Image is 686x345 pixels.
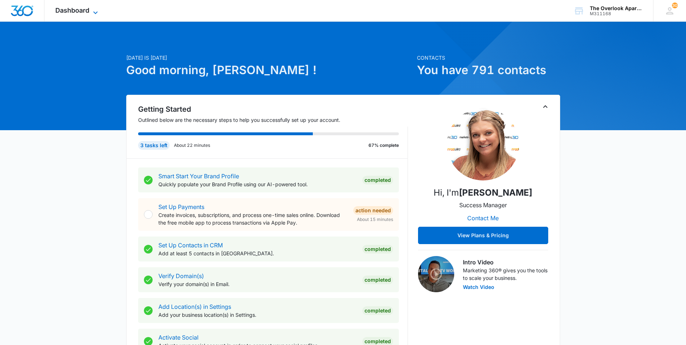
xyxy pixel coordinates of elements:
[463,258,548,267] h3: Intro Video
[417,54,560,61] p: Contacts
[55,7,89,14] span: Dashboard
[362,176,393,184] div: Completed
[174,142,210,149] p: About 22 minutes
[158,242,223,249] a: Set Up Contacts in CRM
[158,303,231,310] a: Add Location(s) in Settings
[368,142,399,149] p: 67% complete
[158,334,199,341] a: Activate Social
[353,206,393,215] div: Action Needed
[460,209,506,227] button: Contact Me
[590,5,643,11] div: account name
[158,203,204,210] a: Set Up Payments
[362,245,393,254] div: Completed
[590,11,643,16] div: account id
[126,54,413,61] p: [DATE] is [DATE]
[158,172,239,180] a: Smart Start Your Brand Profile
[672,3,678,8] div: notifications count
[138,141,170,150] div: 3 tasks left
[362,306,393,315] div: Completed
[418,227,548,244] button: View Plans & Pricing
[672,3,678,8] span: 30
[434,186,532,199] p: Hi, I'm
[158,180,357,188] p: Quickly populate your Brand Profile using our AI-powered tool.
[459,201,507,209] p: Success Manager
[418,256,454,292] img: Intro Video
[459,187,532,198] strong: [PERSON_NAME]
[158,211,348,226] p: Create invoices, subscriptions, and process one-time sales online. Download the free mobile app t...
[158,311,357,319] p: Add your business location(s) in Settings.
[357,216,393,223] span: About 15 minutes
[138,104,408,115] h2: Getting Started
[541,102,550,111] button: Toggle Collapse
[362,276,393,284] div: Completed
[158,250,357,257] p: Add at least 5 contacts in [GEOGRAPHIC_DATA].
[417,61,560,79] h1: You have 791 contacts
[126,61,413,79] h1: Good morning, [PERSON_NAME] !
[158,280,357,288] p: Verify your domain(s) in Email.
[158,272,204,280] a: Verify Domain(s)
[463,285,494,290] button: Watch Video
[447,108,519,180] img: Jamie Dagg
[138,116,408,124] p: Outlined below are the necessary steps to help you successfully set up your account.
[463,267,548,282] p: Marketing 360® gives you the tools to scale your business.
